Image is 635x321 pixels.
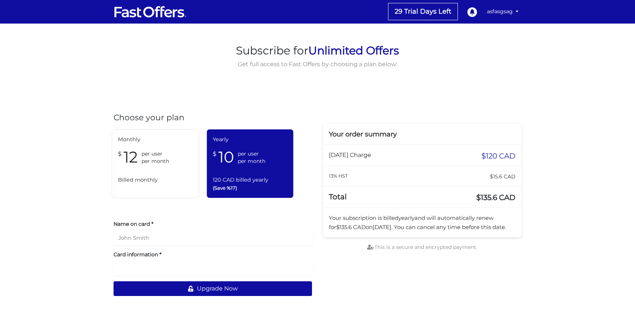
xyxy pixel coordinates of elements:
span: 12 [123,147,138,167]
span: 120 CAD billed yearly [213,176,288,184]
span: [DATE] Charge [329,151,371,158]
small: 13% HST [329,173,348,179]
span: yearly [398,214,415,221]
span: Monthly [118,135,193,144]
span: Total [329,192,347,201]
label: Name on card * [114,220,312,228]
span: $15.6 CAD [490,171,516,182]
span: Yearly [213,135,288,144]
label: Card information * [114,251,312,258]
span: 10 [218,147,234,167]
span: This is a secure and encrypted payment. [367,244,477,250]
span: per user [238,150,265,157]
iframe: Secure payment input frame [118,265,307,272]
a: asfasgsag [484,4,521,19]
span: $120 CAD [481,151,516,161]
span: [DATE] [373,224,391,231]
span: Billed monthly [118,176,193,184]
input: John Smith [114,231,312,245]
span: (Save %17) [213,184,288,192]
span: $135.6 CAD [476,192,516,203]
a: 29 Trial Days Left [388,3,458,20]
button: Upgrade Now [114,281,312,296]
span: $ [213,147,216,159]
span: $ [118,147,122,159]
span: Subscribe for [236,42,399,60]
span: Your subscription is billed and will automatically renew for on . You can cancel any time before ... [329,214,506,230]
span: $135.6 CAD [336,224,366,231]
span: per month [141,157,169,165]
span: per month [238,157,265,165]
span: per user [141,150,169,157]
span: Your order summary [329,130,397,138]
h4: Choose your plan [114,113,312,122]
span: Unlimited Offers [308,44,399,57]
span: Get full access to Fast Offers by choosing a plan below: [236,60,399,69]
